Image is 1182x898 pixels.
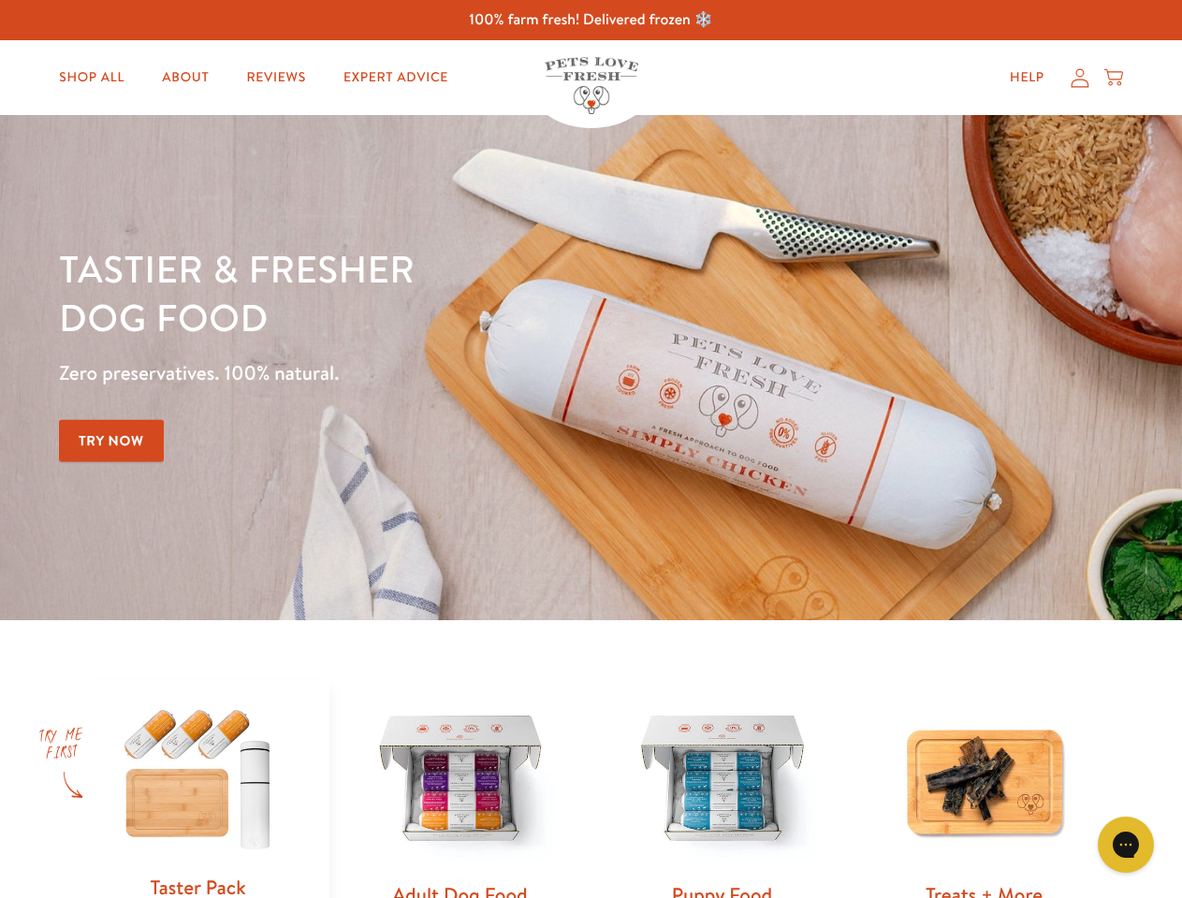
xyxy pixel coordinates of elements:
[59,420,164,462] a: Try Now
[59,356,768,390] p: Zero preservatives. 100% natural.
[545,57,638,114] img: Pets Love Fresh
[44,59,139,96] a: Shop All
[1088,810,1163,879] iframe: Gorgias live chat messenger
[147,59,224,96] a: About
[231,59,320,96] a: Reviews
[59,244,768,341] h1: Tastier & fresher dog food
[328,59,463,96] a: Expert Advice
[995,59,1059,96] a: Help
